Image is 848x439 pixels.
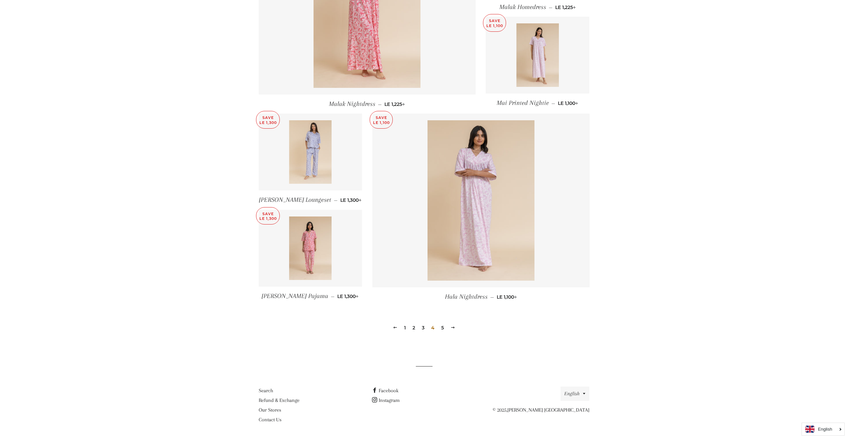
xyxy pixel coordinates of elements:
[372,388,398,394] a: Facebook
[384,101,405,107] span: LE 1,225
[507,407,589,413] a: [PERSON_NAME] [GEOGRAPHIC_DATA]
[558,100,578,106] span: LE 1,100
[486,94,589,113] a: Mai Printed Nightie — LE 1,100
[561,387,589,401] button: English
[259,397,299,403] a: Refund & Exchange
[337,293,359,299] span: LE 1,300
[340,197,362,203] span: LE 1,300
[419,323,427,333] a: 3
[439,323,447,333] a: 5
[490,294,494,300] span: —
[259,407,281,413] a: Our Stores
[259,190,362,209] a: [PERSON_NAME] Loungeset — LE 1,300
[805,426,841,433] a: English
[259,417,281,423] a: Contact Us
[497,294,517,300] span: LE 1,100
[262,292,328,300] span: [PERSON_NAME] Pajama
[486,406,589,414] p: © 2025,
[499,3,546,11] span: Malak Homedress
[259,95,476,114] a: Malak Nightdress — LE 1,225
[401,323,408,333] a: 1
[410,323,418,333] a: 2
[483,14,506,31] p: Save LE 1,100
[259,196,331,203] span: [PERSON_NAME] Loungeset
[552,100,555,106] span: —
[329,100,375,108] span: Malak Nightdress
[445,293,488,300] span: Hala Nightdress
[372,397,400,403] a: Instagram
[259,287,362,306] a: [PERSON_NAME] Pajama — LE 1,300
[334,197,338,203] span: —
[497,99,549,107] span: Mai Printed Nightie
[259,388,273,394] a: Search
[370,111,392,128] p: Save LE 1,100
[555,4,576,10] span: LE 1,225
[378,101,382,107] span: —
[256,207,279,225] p: Save LE 1,300
[331,293,335,299] span: —
[549,4,553,10] span: —
[818,427,832,431] i: English
[429,323,437,333] span: 4
[256,111,279,128] p: Save LE 1,300
[372,287,590,306] a: Hala Nightdress — LE 1,100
